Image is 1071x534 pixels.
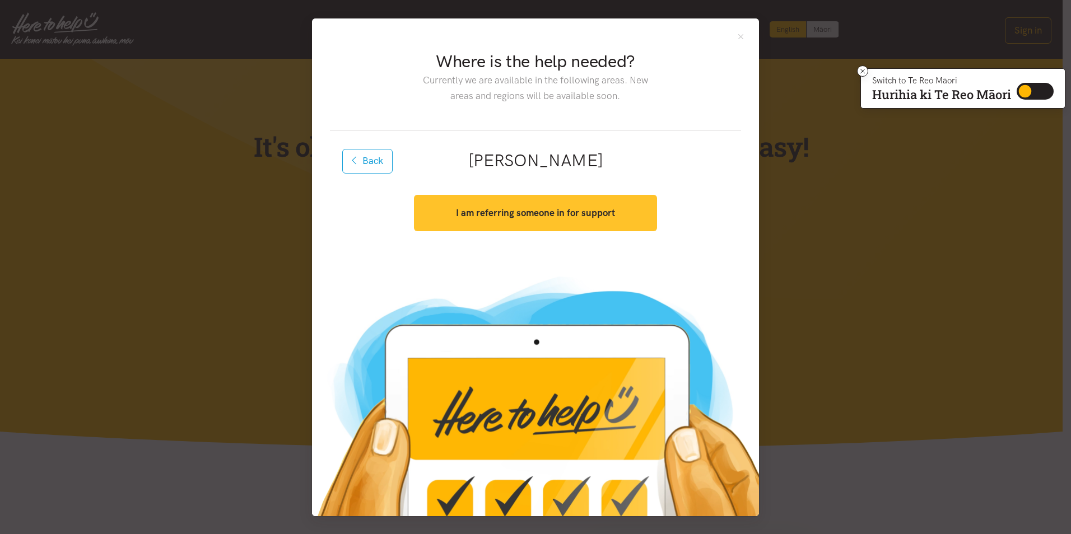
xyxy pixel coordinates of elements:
button: Close [736,32,746,41]
button: Back [342,149,393,174]
button: I am referring someone in for support [414,195,656,231]
h2: Where is the help needed? [414,50,656,73]
p: Switch to Te Reo Māori [872,77,1011,84]
p: Currently we are available in the following areas. New areas and regions will be available soon. [414,73,656,103]
h2: [PERSON_NAME] [348,149,723,172]
strong: I am referring someone in for support [456,207,615,218]
p: Hurihia ki Te Reo Māori [872,90,1011,100]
